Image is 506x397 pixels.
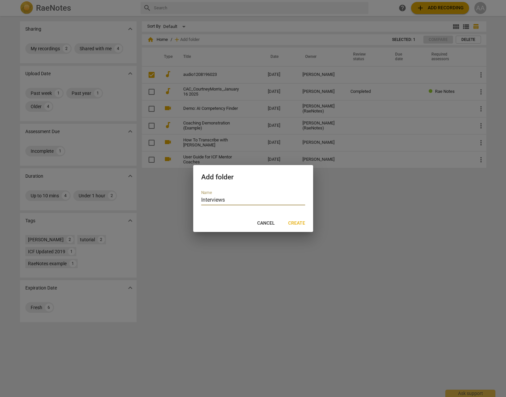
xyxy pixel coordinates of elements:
span: Create [288,220,305,227]
span: Cancel [257,220,275,227]
label: Name [201,191,212,195]
button: Create [283,217,310,229]
button: Cancel [252,217,280,229]
h2: Add folder [201,173,305,181]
